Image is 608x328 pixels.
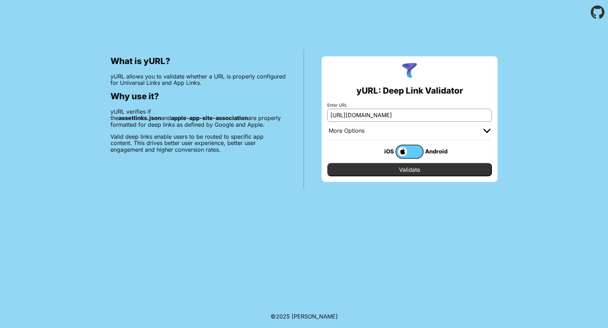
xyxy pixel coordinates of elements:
input: Validate [327,163,492,176]
footer: © [271,305,338,328]
label: Enter URL [327,103,492,108]
div: Android [424,147,452,156]
img: yURL Logo [400,62,419,80]
b: assetlinks.json [119,114,161,121]
div: More Options [329,127,365,134]
img: chevron [483,129,490,133]
p: yURL verifies if the and are properly formatted for deep links as defined by Google and Apple. [110,108,286,128]
h2: Why use it? [110,92,286,101]
h2: What is yURL? [110,56,286,66]
input: e.g. https://app.chayev.com/xyx [327,109,492,121]
a: Michael Ibragimchayev's Personal Site [292,313,338,320]
b: apple-app-site-association [171,114,248,121]
span: 2025 [276,313,290,320]
div: iOS [367,147,395,156]
p: yURL allows you to validate whether a URL is properly configured for Universal Links and App Links. [110,73,286,86]
p: Valid deep links enable users to be routed to specific app content. This drives better user exper... [110,133,286,153]
h2: yURL: Deep Link Validator [356,86,463,96]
